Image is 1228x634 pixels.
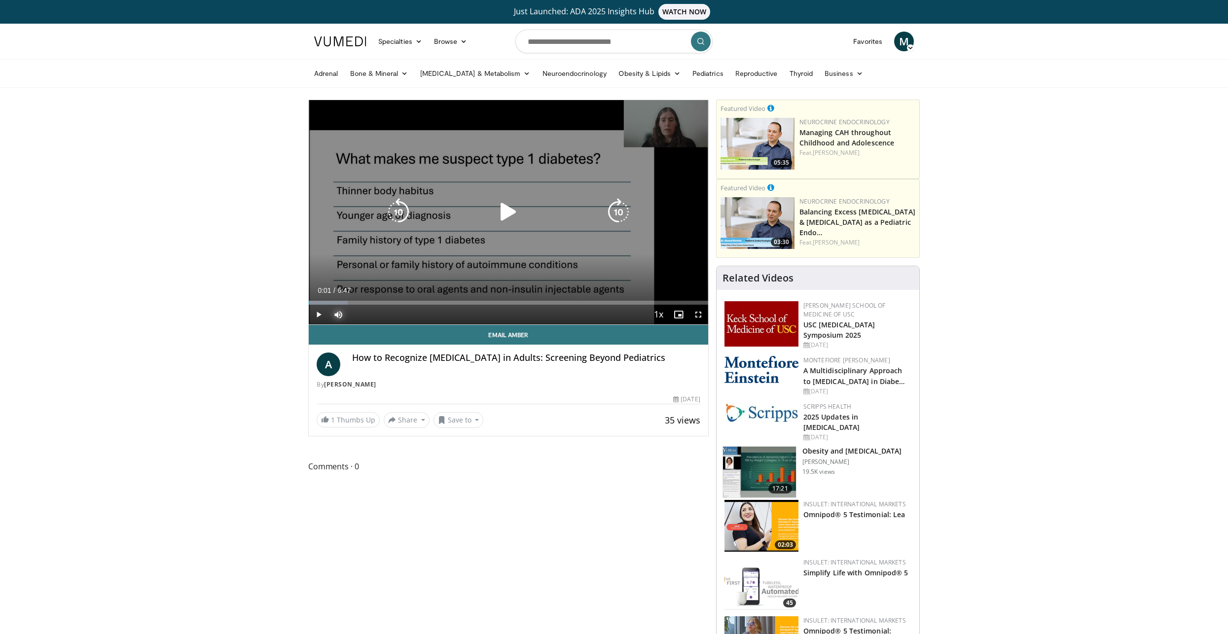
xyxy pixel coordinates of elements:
[331,415,335,424] span: 1
[803,568,908,577] a: Simplify Life with Omnipod® 5
[799,238,915,247] div: Feat.
[783,599,796,607] span: 45
[721,118,795,170] a: 05:35
[537,64,613,83] a: Neuroendocrinology
[819,64,869,83] a: Business
[847,32,888,51] a: Favorites
[803,366,905,386] a: A Multidisciplinary Approach to [MEDICAL_DATA] in Diabe…
[613,64,686,83] a: Obesity & Lipids
[722,446,913,498] a: 17:21 Obesity and [MEDICAL_DATA] [PERSON_NAME] 19.5K views
[724,558,798,610] img: f4bac35f-2703-40d6-a70d-02c4a6bd0abe.png.150x105_q85_crop-smart_upscale.png
[799,148,915,157] div: Feat.
[428,32,473,51] a: Browse
[813,238,860,247] a: [PERSON_NAME]
[309,325,708,345] a: Email Amber
[803,616,906,625] a: Insulet: International Markets
[803,558,906,566] a: Insulet: International Markets
[673,395,700,404] div: [DATE]
[414,64,537,83] a: [MEDICAL_DATA] & Metabolism
[724,356,798,383] img: b0142b4c-93a1-4b58-8f91-5265c282693c.png.150x105_q85_autocrop_double_scale_upscale_version-0.2.png
[314,36,366,46] img: VuMedi Logo
[688,305,708,324] button: Fullscreen
[344,64,414,83] a: Bone & Mineral
[802,468,835,476] p: 19.5K views
[721,183,765,192] small: Featured Video
[317,380,700,389] div: By
[768,484,792,493] span: 17:21
[333,286,335,294] span: /
[309,301,708,305] div: Progress Bar
[309,305,328,324] button: Play
[721,104,765,113] small: Featured Video
[318,286,331,294] span: 0:01
[784,64,819,83] a: Thyroid
[308,64,344,83] a: Adrenal
[771,238,792,247] span: 03:30
[894,32,914,51] a: M
[669,305,688,324] button: Enable picture-in-picture mode
[309,100,708,325] video-js: Video Player
[515,30,713,53] input: Search topics, interventions
[433,412,484,428] button: Save to
[649,305,669,324] button: Playback Rate
[721,197,795,249] img: 1b5e373f-7819-44bc-b563-bf1b3a682396.png.150x105_q85_crop-smart_upscale.png
[723,447,796,498] img: 0df8ca06-75ef-4873-806f-abcb553c84b6.150x105_q85_crop-smart_upscale.jpg
[686,64,729,83] a: Pediatrics
[337,286,351,294] span: 6:47
[803,500,906,508] a: Insulet: International Markets
[316,4,912,20] a: Just Launched: ADA 2025 Insights HubWATCH NOW
[799,118,890,126] a: Neurocrine Endocrinology
[775,540,796,549] span: 02:03
[317,352,340,376] a: A
[722,272,794,284] h4: Related Videos
[803,387,911,396] div: [DATE]
[317,412,380,427] a: 1 Thumbs Up
[724,500,798,552] a: 02:03
[724,558,798,610] a: 45
[802,446,902,456] h3: Obesity and [MEDICAL_DATA]
[799,128,895,147] a: Managing CAH throughout Childhood and Adolescence
[803,510,905,519] a: Omnipod® 5 Testimonial: Lea
[803,320,875,340] a: USC [MEDICAL_DATA] Symposium 2025
[324,380,376,388] a: [PERSON_NAME]
[729,64,784,83] a: Reproductive
[724,301,798,347] img: 7b941f1f-d101-407a-8bfa-07bd47db01ba.png.150x105_q85_autocrop_double_scale_upscale_version-0.2.jpg
[803,433,911,442] div: [DATE]
[803,412,860,432] a: 2025 Updates in [MEDICAL_DATA]
[328,305,348,324] button: Mute
[802,458,902,466] p: [PERSON_NAME]
[721,197,795,249] a: 03:30
[803,301,886,318] a: [PERSON_NAME] School of Medicine of USC
[803,356,890,364] a: Montefiore [PERSON_NAME]
[799,207,915,237] a: Balancing Excess [MEDICAL_DATA] & [MEDICAL_DATA] as a Pediatric Endo…
[308,460,709,473] span: Comments 0
[803,341,911,350] div: [DATE]
[771,158,792,167] span: 05:35
[724,402,798,423] img: c9f2b0b7-b02a-4276-a72a-b0cbb4230bc1.jpg.150x105_q85_autocrop_double_scale_upscale_version-0.2.jpg
[813,148,860,157] a: [PERSON_NAME]
[721,118,795,170] img: 56bc924d-1fb1-4cf0-9f63-435b399b5585.png.150x105_q85_crop-smart_upscale.png
[372,32,428,51] a: Specialties
[352,352,700,363] h4: How to Recognize [MEDICAL_DATA] in Adults: Screening Beyond Pediatrics
[803,402,851,411] a: Scripps Health
[724,500,798,552] img: 85ac4157-e7e8-40bb-9454-b1e4c1845598.png.150x105_q85_crop-smart_upscale.png
[658,4,711,20] span: WATCH NOW
[799,197,890,206] a: Neurocrine Endocrinology
[665,414,700,426] span: 35 views
[384,412,430,428] button: Share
